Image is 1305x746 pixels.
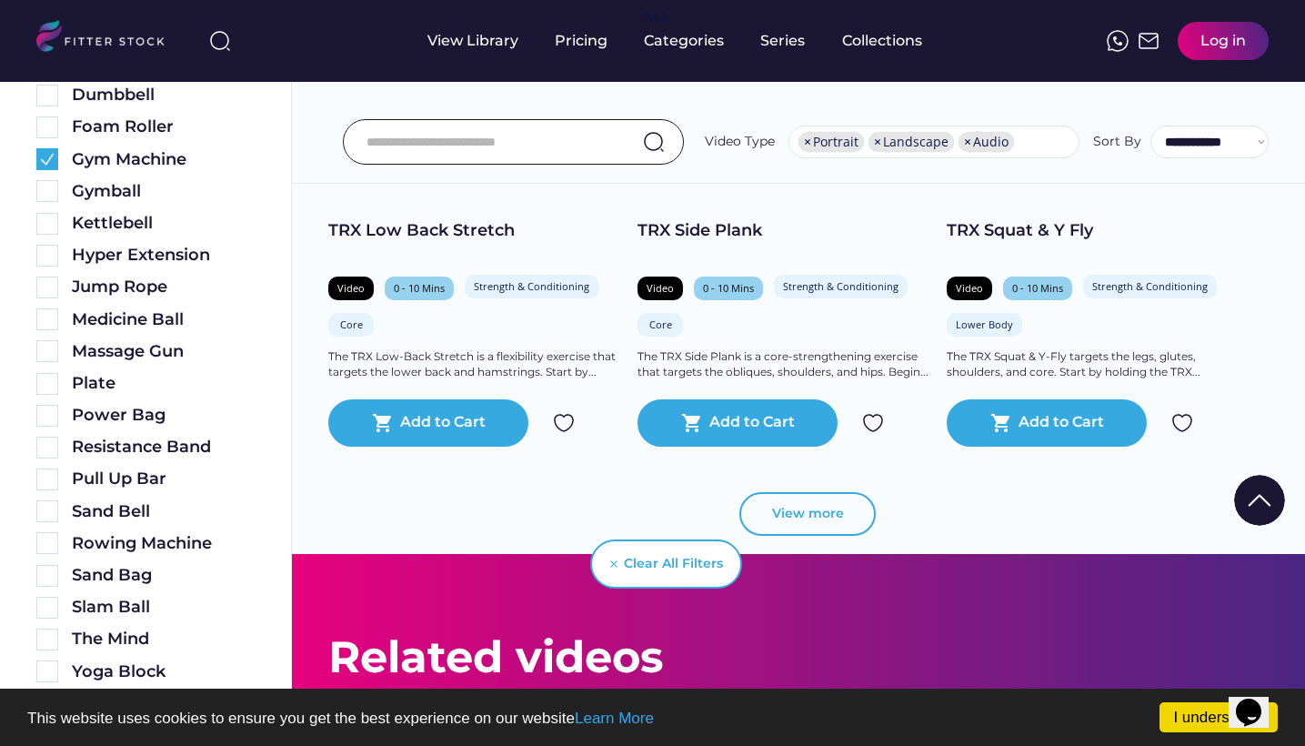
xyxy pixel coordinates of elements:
div: Strength & Conditioning [474,279,589,293]
div: Gymball [72,180,255,203]
div: Series [760,31,806,51]
div: Medicine Ball [72,308,255,331]
img: Rectangle%205126.svg [36,500,58,522]
img: search-normal.svg [643,131,665,153]
div: Video [956,281,983,295]
div: Plate [72,372,255,395]
div: Jump Rope [72,276,255,298]
li: Portrait [798,132,864,152]
div: The TRX Squat & Y-Fly targets the legs, glutes, shoulders, and core. Start by holding the TRX... [947,349,1238,380]
div: TRX Squat & Y Fly [947,219,1238,242]
div: Slam Ball [72,596,255,619]
div: Sort By [1093,133,1141,151]
div: Strength & Conditioning [783,279,898,293]
li: Audio [959,132,1014,152]
div: Gym Machine [72,148,255,171]
div: Categories [644,31,724,51]
img: Rectangle%205126.svg [36,629,58,650]
img: search-normal%203.svg [209,30,231,52]
iframe: chat widget [1229,673,1287,728]
div: Lower Body [956,318,1013,331]
div: Yoga Block [72,660,255,683]
div: Add to Cart [400,412,486,434]
div: The Mind [72,628,255,650]
img: meteor-icons_whatsapp%20%281%29.svg [1107,30,1129,52]
img: Rectangle%205126.svg [36,437,58,459]
div: Sand Bag [72,564,255,587]
div: Log in [1200,31,1246,51]
img: Rectangle%205126.svg [36,469,58,490]
div: Pull Up Bar [72,468,255,490]
img: Rectangle%205126.svg [36,180,58,202]
div: 0 - 10 Mins [394,281,445,295]
img: Rectangle%205126.svg [36,245,58,267]
img: LOGO.svg [36,20,180,57]
div: View Library [427,31,518,51]
div: Strength & Conditioning [1092,279,1208,293]
div: 0 - 10 Mins [703,281,754,295]
div: The TRX Low-Back Stretch is a flexibility exercise that targets the lower back and hamstrings. St... [328,349,619,380]
button: shopping_cart [681,412,703,434]
img: Rectangle%205126.svg [36,213,58,235]
div: Rowing Machine [72,532,255,555]
div: Massage Gun [72,340,255,363]
img: Rectangle%205126.svg [36,660,58,682]
div: Collections [842,31,922,51]
div: Pricing [555,31,607,51]
div: Video Type [705,133,775,151]
div: Core [647,318,674,331]
div: TRX Low Back Stretch [328,219,619,242]
button: shopping_cart [372,412,394,434]
span: × [804,136,811,148]
p: This website uses cookies to ensure you get the best experience on our website [27,711,1278,726]
img: Rectangle%205126.svg [36,85,58,106]
a: I understand! [1159,702,1278,732]
div: Dumbbell [72,84,255,106]
img: Rectangle%205126.svg [36,116,58,138]
div: Power Bag [72,404,255,427]
span: × [874,136,881,148]
div: Video [337,281,365,295]
img: Rectangle%205126.svg [36,373,58,395]
div: Clear All Filters [624,555,723,573]
img: Group%201000002322%20%281%29.svg [1234,475,1285,526]
div: Resistance Band [72,436,255,459]
img: Rectangle%205126.svg [36,597,58,619]
button: shopping_cart [990,412,1012,434]
div: Related videos [328,627,663,688]
img: Rectangle%205126.svg [36,340,58,362]
li: Landscape [868,132,954,152]
img: Rectangle%205126.svg [36,532,58,554]
div: 0 - 10 Mins [1012,281,1063,295]
div: Sand Bell [72,500,255,523]
img: Group%201000002360.svg [36,148,58,170]
div: Hyper Extension [72,244,255,267]
img: Frame%2051.svg [1138,30,1159,52]
div: Video [647,281,674,295]
img: Rectangle%205126.svg [36,405,58,427]
div: The TRX Side Plank is a core-strengthening exercise that targets the obliques, shoulders, and hip... [637,349,929,380]
img: Group%201000002324.svg [1171,412,1193,434]
img: Vector%20%281%29.svg [610,560,617,568]
div: fvck [644,9,668,27]
span: × [964,136,971,148]
img: Group%201000002324.svg [862,412,884,434]
img: Group%201000002324.svg [553,412,575,434]
div: Add to Cart [1019,412,1104,434]
img: Rectangle%205126.svg [36,308,58,330]
div: TRX Side Plank [637,219,929,242]
img: Rectangle%205126.svg [36,277,58,298]
img: Rectangle%205126.svg [36,565,58,587]
button: View more [739,492,876,536]
div: Kettlebell [72,212,255,235]
div: Core [337,318,365,331]
div: Add to Cart [709,412,795,434]
a: Learn More [575,710,654,727]
div: Foam Roller [72,116,255,138]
